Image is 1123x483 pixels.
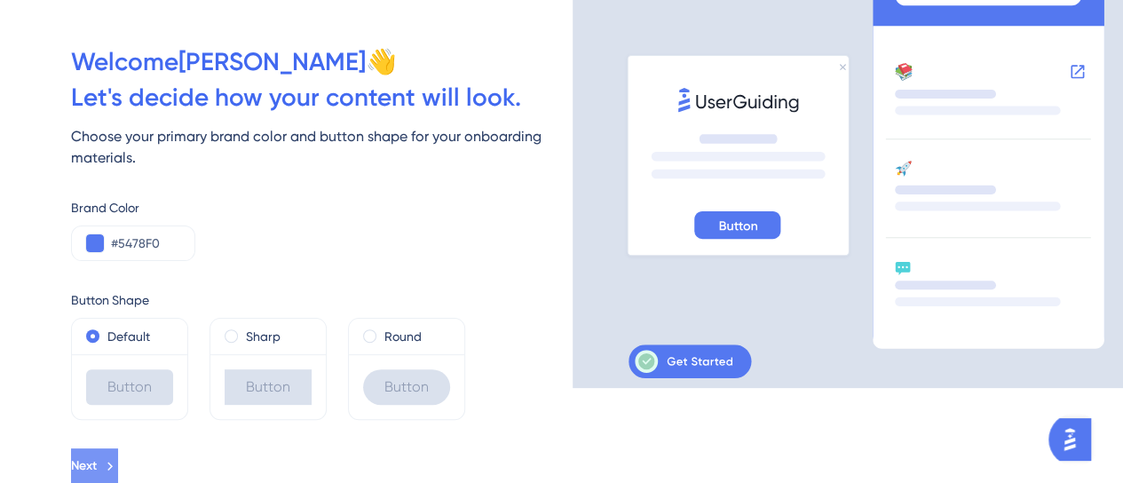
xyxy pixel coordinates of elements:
div: Button [363,369,450,405]
div: Choose your primary brand color and button shape for your onboarding materials. [71,126,573,169]
div: Button [86,369,173,405]
div: Button Shape [71,289,573,311]
div: Button [225,369,312,405]
iframe: UserGuiding AI Assistant Launcher [1048,413,1102,466]
label: Round [384,326,422,347]
div: Welcome [PERSON_NAME] 👋 [71,44,573,80]
span: Next [71,455,97,477]
label: Sharp [246,326,281,347]
label: Default [107,326,150,347]
div: Let ' s decide how your content will look. [71,80,573,115]
div: Brand Color [71,197,573,218]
